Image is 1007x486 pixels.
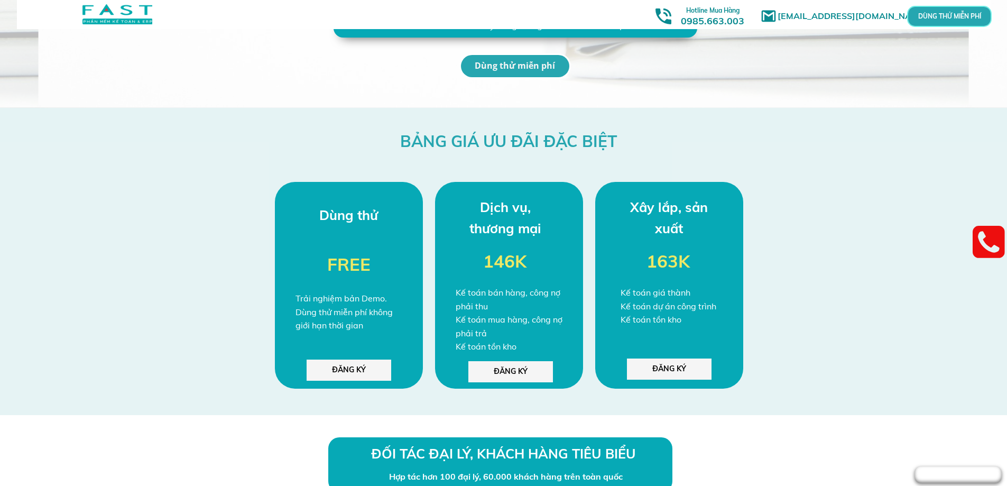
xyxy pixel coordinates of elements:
[686,6,740,14] span: Hotline Mua Hàng
[669,4,756,26] h3: 0985.663.003
[456,54,575,78] p: Dùng thử miễn phí
[621,286,731,327] div: Kế toán giá thành Kế toán dự án công trình Kế toán tồn kho
[295,292,402,333] div: Trải nghiệm bản Demo. Dùng thử miễn phí không giới hạn thời gian
[912,8,987,25] p: DÙNG THỬ MIỄN PHÍ
[466,197,545,239] h3: Dịch vụ, thương mại
[371,443,636,464] h3: ĐỐI TÁC ĐẠI LÝ, KHÁCH HÀNG TIÊU BIỂU
[646,247,690,276] h3: 163K
[468,361,553,382] p: ĐĂNG KÝ
[630,197,709,239] h3: Xây lắp, sản xuất
[327,251,407,279] h3: FREE
[307,360,391,381] p: ĐĂNG KÝ
[389,470,627,484] div: Hợp tác hơn 100 đại lý, 60.000 khách hàng trên toàn quốc
[309,205,389,226] h3: Dùng thử
[483,247,527,276] h3: 146K
[778,10,934,23] h1: [EMAIL_ADDRESS][DOMAIN_NAME]
[627,359,712,380] p: ĐĂNG KÝ
[337,129,681,154] h3: BẢNG GIÁ ƯU ĐÃI ĐẶC BIỆT
[456,286,566,354] div: Kế toán bán hàng, công nợ phải thu Kế toán mua hàng, công nợ phải trả Kế toán tồn kho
